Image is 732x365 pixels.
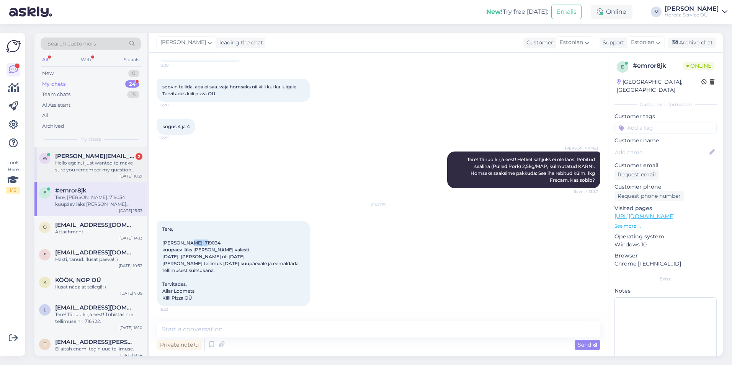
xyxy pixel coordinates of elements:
[614,213,675,220] a: [URL][DOMAIN_NAME]
[614,223,717,230] p: See more ...
[122,55,141,65] div: Socials
[159,135,188,141] span: 13:29
[42,155,47,161] span: w
[665,6,727,18] a: [PERSON_NAME]Horeca Service OÜ
[44,341,46,347] span: t
[55,222,135,228] span: ouslkrd@gmail.com
[119,208,142,213] div: [DATE] 15:33
[6,39,21,54] img: Askly Logo
[614,101,717,108] div: Customer information
[216,39,263,47] div: leading the chat
[651,7,662,17] div: M
[55,153,135,160] span: walker.jene1331@gmail.com
[6,159,20,194] div: Look Here
[55,304,135,311] span: laagrikool.moldre@daily.ee
[42,91,70,98] div: Team chats
[591,5,632,19] div: Online
[55,311,142,325] div: Tere! Tänud kirja eest! Tühistasime tellimuse nr. 716422.
[614,287,717,295] p: Notes
[614,161,717,169] p: Customer email
[128,70,139,77] div: 0
[47,40,96,48] span: Search customers
[614,275,717,282] div: Extra
[683,62,714,70] span: Online
[621,64,624,70] span: e
[119,325,142,331] div: [DATE] 18:10
[44,307,46,313] span: l
[42,101,70,109] div: AI Assistant
[523,39,553,47] div: Customer
[41,55,49,65] div: All
[44,252,46,257] span: s
[631,38,654,47] span: Estonian
[614,252,717,260] p: Browser
[614,204,717,212] p: Visited pages
[614,241,717,249] p: Windows 10
[55,256,142,263] div: Hästi, tänud. Ilusat päeva! :)
[617,78,701,94] div: [GEOGRAPHIC_DATA], [GEOGRAPHIC_DATA]
[127,91,139,98] div: 15
[119,173,142,179] div: [DATE] 10:21
[42,122,64,130] div: Archived
[120,290,142,296] div: [DATE] 7:09
[467,156,596,183] span: Tere! Tänud kirja eest! Hetkel kahjuks ei ole laos: Rebitud sealiha (Pulled Pork) 2,5kg/MAP, külm...
[162,124,190,129] span: kogus 4 ja 4
[157,201,600,208] div: [DATE]
[614,122,717,134] input: Add a tag
[55,228,142,235] div: Attachment
[120,352,142,358] div: [DATE] 8:34
[79,55,93,65] div: Web
[55,194,142,208] div: Tere, [PERSON_NAME]: 719034 kuupäev läks [PERSON_NAME] valesti. [DATE], [PERSON_NAME] oli [DATE]....
[614,137,717,145] p: Customer name
[159,306,188,312] span: 15:33
[6,187,20,194] div: 1 / 3
[614,191,684,201] div: Request phone number
[42,80,66,88] div: My chats
[42,70,54,77] div: New
[55,249,135,256] span: siirakgetter@gmail.com
[615,148,708,156] input: Add name
[578,341,597,348] span: Send
[560,38,583,47] span: Estonian
[665,6,719,12] div: [PERSON_NAME]
[614,183,717,191] p: Customer phone
[162,226,300,301] span: Tere, [PERSON_NAME]: 719034 kuupäev läks [PERSON_NAME] valesti. [DATE], [PERSON_NAME] oli [DATE]....
[600,39,624,47] div: Support
[159,102,188,108] span: 13:28
[55,345,142,352] div: Ei aitäh enam, tegin uue tellimuse.
[569,189,598,194] span: Seen ✓ 13:37
[43,279,47,285] span: K
[43,224,47,230] span: o
[614,169,659,180] div: Request email
[80,136,101,143] span: My chats
[136,153,142,160] div: 2
[42,112,49,119] div: All
[119,235,142,241] div: [DATE] 14:13
[565,145,598,151] span: [PERSON_NAME]
[633,61,683,70] div: # emror8jk
[614,260,717,268] p: Chrome [TECHNICAL_ID]
[665,12,719,18] div: Horeca Service OÜ
[55,160,142,173] div: Hello again, i just wanted to make sure you remember my question since I didn't reply [DATE]. I w...
[119,263,142,269] div: [DATE] 10:53
[159,62,188,68] span: 13:28
[162,84,299,96] span: soovin tellida, aga ei saa. vaja homseks nii kiili kui ka luigele. Tervitades kiili pizza OÜ
[125,80,139,88] div: 24
[160,38,206,47] span: [PERSON_NAME]
[551,5,582,19] button: Emails
[55,339,135,345] span: tallinn.manni@daily.ee
[55,284,142,290] div: Ilusat nädalat teilegi! :)
[55,277,101,284] span: KÖÖK, NOP OÜ
[614,233,717,241] p: Operating system
[486,8,503,15] b: New!
[157,340,202,350] div: Private note
[55,187,87,194] span: #emror8jk
[486,7,548,16] div: Try free [DATE]:
[43,190,46,196] span: e
[614,112,717,121] p: Customer tags
[668,37,716,48] div: Archive chat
